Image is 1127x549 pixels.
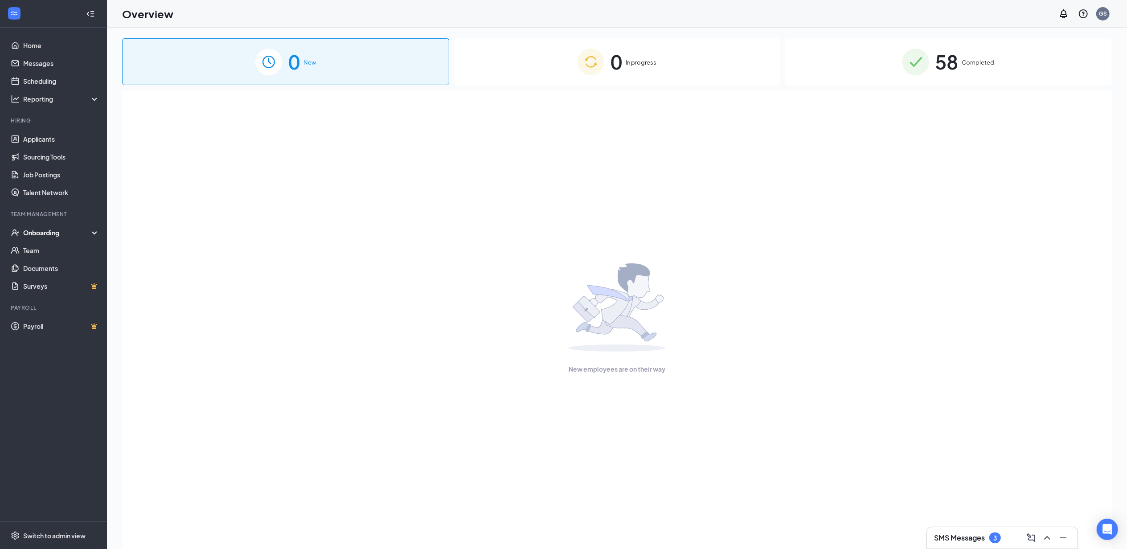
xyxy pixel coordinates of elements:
[11,94,20,103] svg: Analysis
[1056,531,1070,545] button: Minimize
[23,277,99,295] a: SurveysCrown
[11,117,98,124] div: Hiring
[23,130,99,148] a: Applicants
[23,259,99,277] a: Documents
[23,184,99,201] a: Talent Network
[23,94,100,103] div: Reporting
[1040,531,1054,545] button: ChevronUp
[962,58,995,67] span: Completed
[23,72,99,90] a: Scheduling
[569,364,665,374] span: New employees are on their way
[1078,8,1089,19] svg: QuestionInfo
[23,166,99,184] a: Job Postings
[1058,533,1069,543] svg: Minimize
[611,46,622,77] span: 0
[288,46,300,77] span: 0
[934,533,985,543] h3: SMS Messages
[1099,10,1107,17] div: GS
[993,534,997,542] div: 3
[1026,533,1037,543] svg: ComposeMessage
[23,242,99,259] a: Team
[86,9,95,18] svg: Collapse
[122,6,173,21] h1: Overview
[23,37,99,54] a: Home
[11,304,98,311] div: Payroll
[1042,533,1053,543] svg: ChevronUp
[10,9,19,18] svg: WorkstreamLogo
[23,228,92,237] div: Onboarding
[23,54,99,72] a: Messages
[23,148,99,166] a: Sourcing Tools
[1024,531,1038,545] button: ComposeMessage
[1097,519,1118,540] div: Open Intercom Messenger
[23,317,99,335] a: PayrollCrown
[1058,8,1069,19] svg: Notifications
[11,228,20,237] svg: UserCheck
[23,531,86,540] div: Switch to admin view
[11,210,98,218] div: Team Management
[626,58,656,67] span: In progress
[11,531,20,540] svg: Settings
[303,58,316,67] span: New
[935,46,959,77] span: 58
